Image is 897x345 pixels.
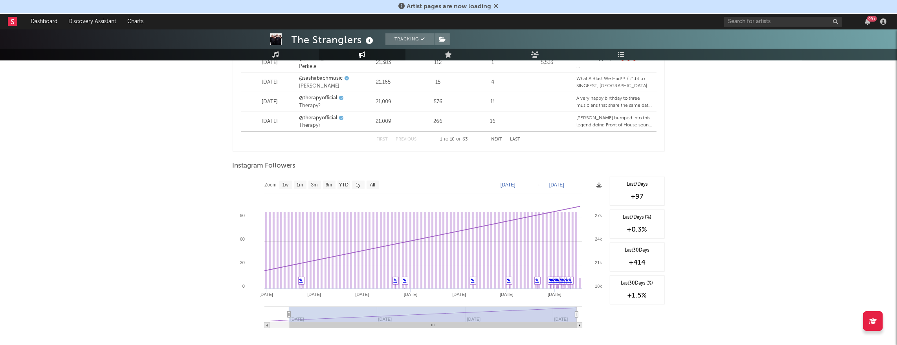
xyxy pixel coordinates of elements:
a: ✎ [536,278,539,283]
text: 1y [356,183,361,188]
text: 0 [242,284,244,288]
button: Tracking [385,33,435,45]
div: 266 [413,118,463,126]
div: Last 7 Days (%) [614,214,660,221]
button: First [377,137,388,142]
text: 24k [595,237,602,241]
span: of [457,138,461,141]
a: ✎ [471,278,475,283]
text: 6m [325,183,332,188]
div: [PERSON_NAME] bumped into this legend doing Front of House sound at The [GEOGRAPHIC_DATA] in [GEO... [576,115,652,129]
div: 5,533 [522,59,572,67]
a: ✎ [565,278,569,283]
div: 1 [467,59,518,67]
div: Therapy? [299,102,354,110]
div: +414 [614,258,660,267]
text: 21k [595,260,602,265]
div: [DATE] [245,98,295,106]
a: ✎ [403,278,407,283]
div: 1 10 63 [433,135,476,144]
div: [PERSON_NAME] [299,82,354,90]
div: 16 [467,118,518,126]
div: Therapy? [299,122,354,130]
div: Last 30 Days [614,247,660,254]
text: [DATE] [452,292,466,297]
div: 21,383 [358,59,409,67]
div: Perkele [299,63,354,71]
span: Instagram Followers [233,161,296,171]
text: [DATE] [355,292,369,297]
div: [DATE] [245,118,295,126]
text: → [536,182,541,188]
text: 60 [240,237,244,241]
div: 99 + [867,16,877,22]
button: 99+ [865,18,870,25]
text: 27k [595,213,602,218]
a: ✎ [554,278,558,283]
text: 30 [240,260,244,265]
span: Artist pages are now loading [407,4,492,10]
a: ✎ [549,278,552,283]
div: 576 [413,98,463,106]
div: [DATE] [245,59,295,67]
a: @sashabachmusic [299,75,343,82]
a: ✎ [394,278,397,283]
text: 1m [296,183,303,188]
text: 18k [595,284,602,288]
a: @therapyofficial [299,94,337,102]
text: [DATE] [307,292,321,297]
a: ✎ [569,278,572,283]
text: YTD [339,183,348,188]
text: [DATE] [549,182,564,188]
div: Last 7 Days [614,181,660,188]
text: [DATE] [501,182,515,188]
div: Hi all lovely people! ❤️❤️❤️ We asked for your questions and we had some time to answer them on t... [576,56,652,70]
div: A very happy birthday to three musicians that share the same date of birth. [PERSON_NAME] [PERSON... [576,95,652,109]
div: 11 [467,98,518,106]
a: ✎ [507,278,511,283]
text: 1w [282,183,288,188]
div: 4 [467,78,518,86]
div: 21,009 [358,118,409,126]
text: [DATE] [259,292,273,297]
div: +1.5 % [614,291,660,300]
a: ✎ [551,278,555,283]
div: What A Blast We Had!!! / #tbt to SINGFEST, [GEOGRAPHIC_DATA] 🙌🌞Headlining with the likes of @dire... [576,75,652,89]
div: [DATE] [245,78,295,86]
div: +97 [614,192,660,201]
div: +0.3 % [614,225,660,234]
button: Last [510,137,521,142]
div: 21,009 [358,98,409,106]
button: Previous [396,137,417,142]
text: 90 [240,213,244,218]
div: 112 [413,59,463,67]
input: Search for artists [724,17,842,27]
a: Charts [122,14,149,29]
a: ✎ [299,278,303,283]
text: 3m [311,183,317,188]
text: [DATE] [404,292,417,297]
div: The Stranglers [292,33,376,46]
text: [DATE] [548,292,561,297]
span: to [444,138,449,141]
a: Discovery Assistant [63,14,122,29]
button: Next [492,137,503,142]
div: 21,165 [358,78,409,86]
span: Dismiss [494,4,499,10]
a: ✎ [562,278,565,283]
div: 15 [413,78,463,86]
div: Last 30 Days (%) [614,280,660,287]
text: All [370,183,375,188]
text: [DATE] [500,292,514,297]
a: Dashboard [25,14,63,29]
text: Zoom [264,183,277,188]
a: ✎ [560,278,563,283]
a: @therapyofficial [299,114,337,122]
